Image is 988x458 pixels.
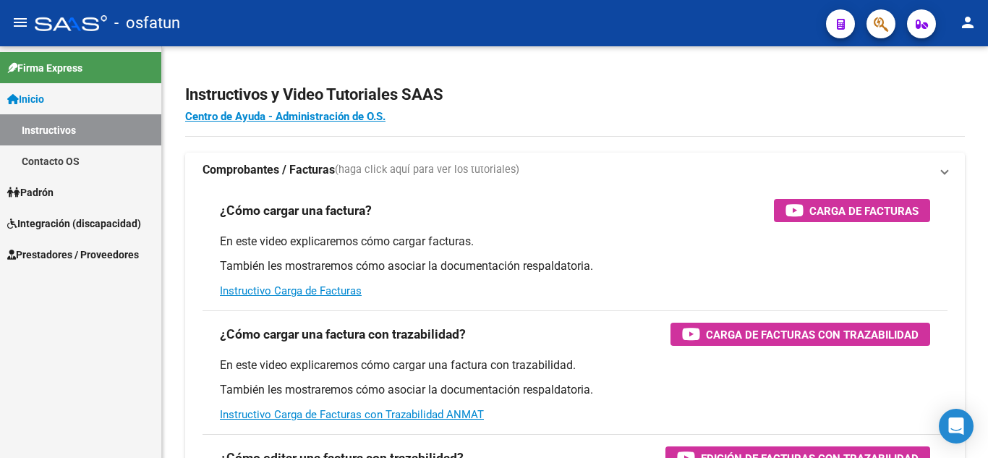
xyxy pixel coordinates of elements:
[220,200,372,221] h3: ¿Cómo cargar una factura?
[185,110,386,123] a: Centro de Ayuda - Administración de O.S.
[7,60,82,76] span: Firma Express
[12,14,29,31] mat-icon: menu
[706,326,919,344] span: Carga de Facturas con Trazabilidad
[809,202,919,220] span: Carga de Facturas
[959,14,976,31] mat-icon: person
[335,162,519,178] span: (haga click aquí para ver los tutoriales)
[220,408,484,421] a: Instructivo Carga de Facturas con Trazabilidad ANMAT
[220,258,930,274] p: También les mostraremos cómo asociar la documentación respaldatoria.
[220,234,930,250] p: En este video explicaremos cómo cargar facturas.
[774,199,930,222] button: Carga de Facturas
[220,382,930,398] p: También les mostraremos cómo asociar la documentación respaldatoria.
[114,7,180,39] span: - osfatun
[220,324,466,344] h3: ¿Cómo cargar una factura con trazabilidad?
[670,323,930,346] button: Carga de Facturas con Trazabilidad
[7,91,44,107] span: Inicio
[939,409,974,444] div: Open Intercom Messenger
[7,185,54,200] span: Padrón
[220,357,930,373] p: En este video explicaremos cómo cargar una factura con trazabilidad.
[7,216,141,232] span: Integración (discapacidad)
[203,162,335,178] strong: Comprobantes / Facturas
[7,247,139,263] span: Prestadores / Proveedores
[220,284,362,297] a: Instructivo Carga de Facturas
[185,153,965,187] mat-expansion-panel-header: Comprobantes / Facturas(haga click aquí para ver los tutoriales)
[185,81,965,109] h2: Instructivos y Video Tutoriales SAAS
